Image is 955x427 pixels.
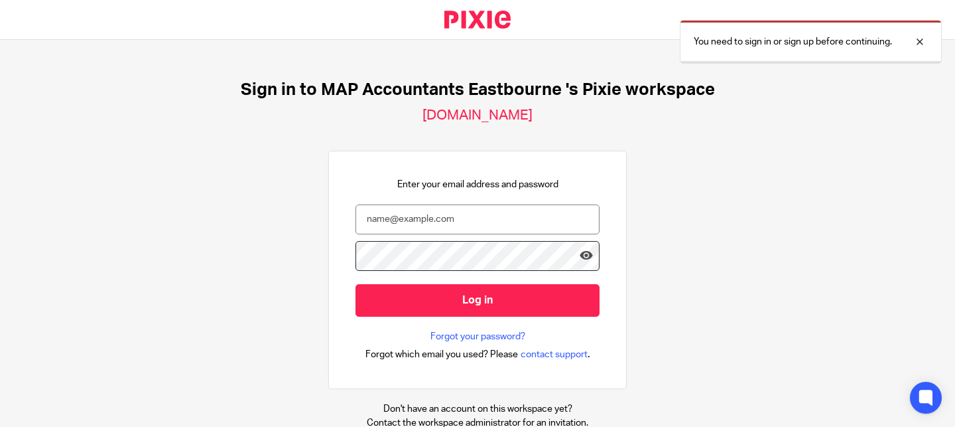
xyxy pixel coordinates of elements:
p: Enter your email address and password [397,178,558,191]
span: contact support [521,348,588,361]
input: name@example.com [355,205,600,234]
h2: [DOMAIN_NAME] [422,107,533,124]
span: Forgot which email you used? Please [365,348,518,361]
h1: Sign in to MAP Accountants Eastbourne 's Pixie workspace [241,80,715,100]
input: Log in [355,284,600,317]
div: . [365,347,590,362]
p: You need to sign in or sign up before continuing. [694,35,892,48]
a: Forgot your password? [430,330,525,343]
p: Don't have an account on this workspace yet? [367,402,588,416]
